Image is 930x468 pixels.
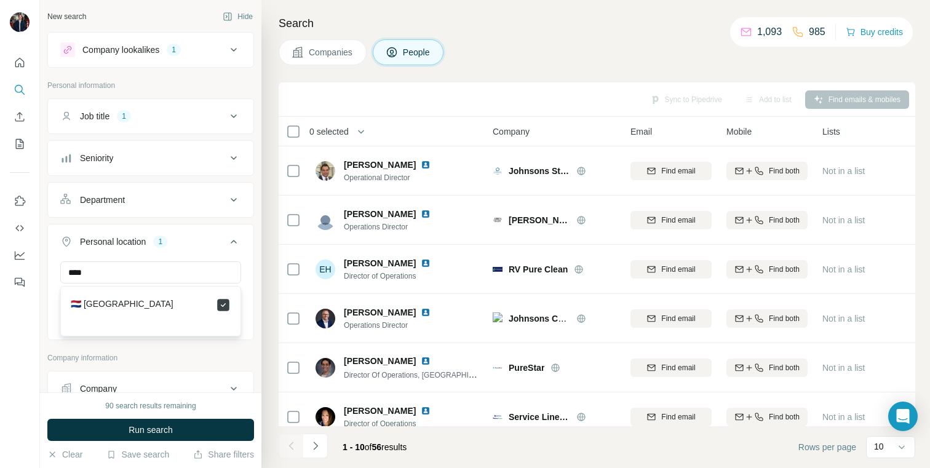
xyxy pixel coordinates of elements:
[493,166,503,176] img: Logo of Johnsons Stalbridge
[48,185,253,215] button: Department
[630,211,712,229] button: Find email
[421,406,431,416] img: LinkedIn logo
[106,448,169,461] button: Save search
[344,418,445,429] span: Director of Operations
[344,355,416,367] span: [PERSON_NAME]
[344,172,445,183] span: Operational Director
[10,79,30,101] button: Search
[726,125,752,138] span: Mobile
[47,419,254,441] button: Run search
[10,12,30,32] img: Avatar
[71,298,173,312] label: 🇳🇱 [GEOGRAPHIC_DATA]
[316,309,335,328] img: Avatar
[344,208,416,220] span: [PERSON_NAME]
[661,362,695,373] span: Find email
[822,314,865,323] span: Not in a list
[493,217,503,223] img: Logo of Abbey Glen Limited
[47,352,254,363] p: Company information
[303,434,328,458] button: Navigate to next page
[726,260,808,279] button: Find both
[421,258,431,268] img: LinkedIn logo
[769,165,800,176] span: Find both
[509,165,570,177] span: Johnsons Stalbridge
[105,400,196,411] div: 90 search results remaining
[344,159,416,171] span: [PERSON_NAME]
[129,424,173,436] span: Run search
[344,405,416,417] span: [PERSON_NAME]
[509,214,570,226] span: [PERSON_NAME] Limited
[167,44,181,55] div: 1
[822,215,865,225] span: Not in a list
[309,46,354,58] span: Companies
[822,166,865,176] span: Not in a list
[372,442,382,452] span: 56
[822,363,865,373] span: Not in a list
[82,44,159,56] div: Company lookalikes
[316,161,335,181] img: Avatar
[80,383,117,395] div: Company
[48,227,253,261] button: Personal location1
[80,152,113,164] div: Seniority
[10,244,30,266] button: Dashboard
[509,314,600,323] span: Johnsons Celtic Linen
[344,306,416,319] span: [PERSON_NAME]
[874,440,884,453] p: 10
[421,160,431,170] img: LinkedIn logo
[309,125,349,138] span: 0 selected
[769,411,800,422] span: Find both
[10,133,30,155] button: My lists
[47,80,254,91] p: Personal information
[214,7,261,26] button: Hide
[10,190,30,212] button: Use Surfe on LinkedIn
[493,264,503,274] img: Logo of RV Pure Clean
[48,374,253,403] button: Company
[493,412,503,422] img: Logo of Service Linen Supply
[726,359,808,377] button: Find both
[10,271,30,293] button: Feedback
[10,52,30,74] button: Quick start
[822,412,865,422] span: Not in a list
[193,448,254,461] button: Share filters
[769,264,800,275] span: Find both
[630,408,712,426] button: Find email
[661,215,695,226] span: Find email
[809,25,825,39] p: 985
[769,215,800,226] span: Find both
[344,271,445,282] span: Director of Operations
[344,221,445,232] span: Operations Director
[365,442,372,452] span: of
[493,312,503,325] img: Logo of Johnsons Celtic Linen
[661,313,695,324] span: Find email
[757,25,782,39] p: 1,093
[316,260,335,279] div: EH
[80,110,109,122] div: Job title
[630,309,712,328] button: Find email
[822,125,840,138] span: Lists
[726,408,808,426] button: Find both
[661,264,695,275] span: Find email
[117,111,131,122] div: 1
[493,363,503,373] img: Logo of PureStar
[48,35,253,65] button: Company lookalikes1
[421,307,431,317] img: LinkedIn logo
[509,263,568,276] span: RV Pure Clean
[10,106,30,128] button: Enrich CSV
[769,362,800,373] span: Find both
[344,370,499,379] span: Director Of Operations, [GEOGRAPHIC_DATA]
[279,15,915,32] h4: Search
[846,23,903,41] button: Buy credits
[726,162,808,180] button: Find both
[509,411,570,423] span: Service Linen Supply
[726,309,808,328] button: Find both
[630,260,712,279] button: Find email
[48,143,253,173] button: Seniority
[344,320,445,331] span: Operations Director
[48,101,253,131] button: Job title1
[421,209,431,219] img: LinkedIn logo
[153,236,167,247] div: 1
[509,362,544,374] span: PureStar
[316,358,335,378] img: Avatar
[344,257,416,269] span: [PERSON_NAME]
[630,359,712,377] button: Find email
[47,11,86,22] div: New search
